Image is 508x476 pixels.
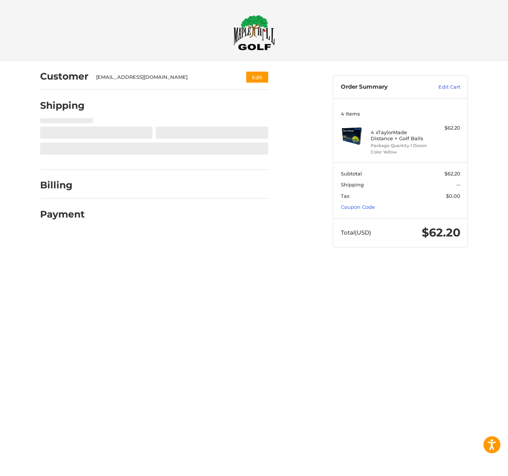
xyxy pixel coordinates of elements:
[341,193,350,199] span: Tax
[371,149,429,155] li: Color Yellow
[40,208,85,220] h2: Payment
[371,142,429,149] li: Package Quantity 1 Dozen
[457,182,460,188] span: --
[444,171,460,177] span: $62.20
[446,193,460,199] span: $0.00
[246,72,268,83] button: Edit
[341,111,460,117] h3: 4 Items
[341,171,362,177] span: Subtotal
[40,100,85,111] h2: Shipping
[430,124,460,132] div: $62.20
[422,225,460,240] span: $62.20
[233,15,275,50] img: Maple Hill Golf
[96,74,232,81] div: [EMAIL_ADDRESS][DOMAIN_NAME]
[422,83,460,91] a: Edit Cart
[341,204,375,210] a: Coupon Code
[341,83,422,91] h3: Order Summary
[371,129,429,142] h4: 4 x TaylorMade Distance + Golf Balls
[40,179,84,191] h2: Billing
[40,70,89,82] h2: Customer
[341,182,364,188] span: Shipping
[341,229,371,236] span: Total (USD)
